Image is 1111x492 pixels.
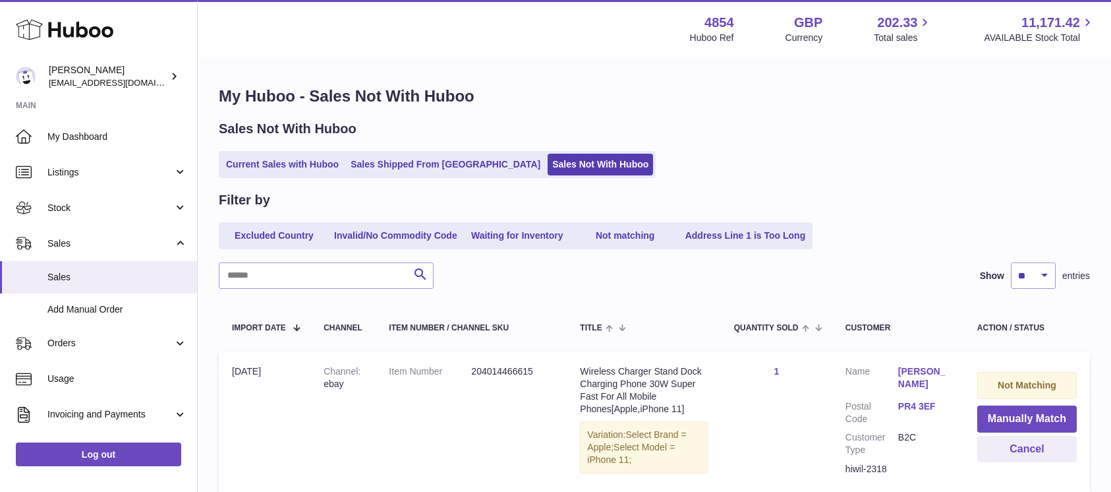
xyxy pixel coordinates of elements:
dd: B2C [898,431,951,456]
dd: 204014466615 [471,365,554,378]
a: Sales Shipped From [GEOGRAPHIC_DATA] [346,154,545,175]
a: 11,171.42 AVAILABLE Stock Total [984,14,1095,44]
a: Sales Not With Huboo [548,154,653,175]
span: Title [580,324,602,332]
span: Quantity Sold [734,324,799,332]
span: Add Manual Order [47,303,187,316]
div: [PERSON_NAME] [49,64,167,89]
span: Import date [232,324,286,332]
div: Wireless Charger Stand Dock Charging Phone 30W Super Fast For All Mobile Phones[Apple,iPhone 11] [580,365,707,415]
div: hiwil-2318 [845,463,951,476]
a: 1 [774,366,779,377]
span: AVAILABLE Stock Total [984,32,1095,44]
a: Log out [16,443,181,466]
a: Waiting for Inventory [465,225,570,247]
a: PR4 3EF [898,400,951,413]
div: Item Number / Channel SKU [389,324,554,332]
label: Show [980,270,1004,282]
div: Action / Status [977,324,1077,332]
span: Orders [47,337,173,350]
a: [PERSON_NAME] [898,365,951,390]
h1: My Huboo - Sales Not With Huboo [219,86,1090,107]
span: Sales [47,237,173,250]
span: Total sales [874,32,932,44]
dt: Name [845,365,898,394]
img: jimleo21@yahoo.gr [16,67,36,86]
strong: GBP [794,14,822,32]
span: [EMAIL_ADDRESS][DOMAIN_NAME] [49,77,194,88]
dt: Customer Type [845,431,898,456]
span: Sales [47,271,187,284]
strong: Channel [324,366,360,377]
span: 202.33 [877,14,917,32]
span: entries [1062,270,1090,282]
dt: Postal Code [845,400,898,425]
a: Excluded Country [221,225,327,247]
strong: 4854 [704,14,734,32]
div: Currency [785,32,823,44]
span: Invoicing and Payments [47,408,173,421]
button: Cancel [977,436,1077,463]
span: 11,171.42 [1021,14,1080,32]
dt: Item Number [389,365,471,378]
a: 202.33 Total sales [874,14,932,44]
span: Select Brand = Apple; [587,429,686,452]
a: Not matching [573,225,678,247]
button: Manually Match [977,406,1077,433]
div: Huboo Ref [690,32,734,44]
h2: Filter by [219,191,270,209]
strong: Not Matching [998,380,1056,390]
span: Listings [47,166,173,179]
span: My Dashboard [47,131,187,143]
span: Usage [47,373,187,385]
h2: Sales Not With Huboo [219,120,356,138]
span: Stock [47,202,173,214]
a: Current Sales with Huboo [221,154,343,175]
span: Select Model = iPhone 11; [587,442,675,465]
div: ebay [324,365,362,390]
a: Invalid/No Commodity Code [329,225,462,247]
div: Channel [324,324,362,332]
div: Variation: [580,421,707,474]
div: Customer [845,324,951,332]
a: Address Line 1 is Too Long [681,225,811,247]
